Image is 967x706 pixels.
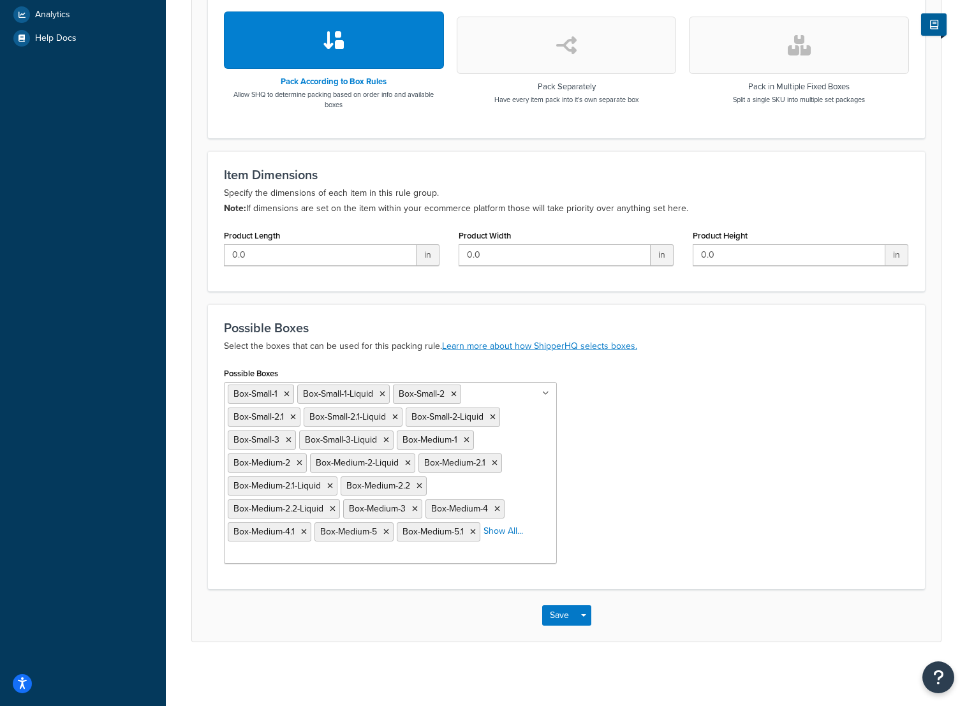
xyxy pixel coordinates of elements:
[233,479,321,492] span: Box-Medium-2.1-Liquid
[459,231,511,240] label: Product Width
[224,89,444,110] p: Allow SHQ to determine packing based on order info and available boxes
[35,33,77,44] span: Help Docs
[224,339,909,354] p: Select the boxes that can be used for this packing rule.
[10,27,156,50] a: Help Docs
[224,202,246,215] b: Note:
[494,94,639,105] p: Have every item pack into it's own separate box
[922,661,954,693] button: Open Resource Center
[233,525,295,538] span: Box-Medium-4.1
[921,13,947,36] button: Show Help Docs
[431,502,488,515] span: Box-Medium-4
[417,244,439,266] span: in
[494,82,639,91] h3: Pack Separately
[303,387,373,401] span: Box-Small-1-Liquid
[224,369,278,378] label: Possible Boxes
[349,502,406,515] span: Box-Medium-3
[402,433,457,446] span: Box-Medium-1
[442,339,637,353] a: Learn more about how ShipperHQ selects boxes.
[424,456,485,469] span: Box-Medium-2.1
[233,456,290,469] span: Box-Medium-2
[233,410,284,423] span: Box-Small-2.1
[651,244,674,266] span: in
[316,456,399,469] span: Box-Medium-2-Liquid
[733,94,865,105] p: Split a single SKU into multiple set packages
[399,387,445,401] span: Box-Small-2
[402,525,464,538] span: Box-Medium-5.1
[224,231,280,240] label: Product Length
[320,525,377,538] span: Box-Medium-5
[309,410,386,423] span: Box-Small-2.1-Liquid
[224,186,909,216] p: Specify the dimensions of each item in this rule group. If dimensions are set on the item within ...
[233,387,277,401] span: Box-Small-1
[542,605,577,626] button: Save
[885,244,908,266] span: in
[411,410,483,423] span: Box-Small-2-Liquid
[483,525,523,538] a: Show All...
[35,10,70,20] span: Analytics
[733,82,865,91] h3: Pack in Multiple Fixed Boxes
[233,502,323,515] span: Box-Medium-2.2-Liquid
[305,433,377,446] span: Box-Small-3-Liquid
[224,321,909,335] h3: Possible Boxes
[224,77,444,86] h3: Pack According to Box Rules
[224,168,909,182] h3: Item Dimensions
[10,3,156,26] a: Analytics
[233,433,279,446] span: Box-Small-3
[693,231,748,240] label: Product Height
[346,479,410,492] span: Box-Medium-2.2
